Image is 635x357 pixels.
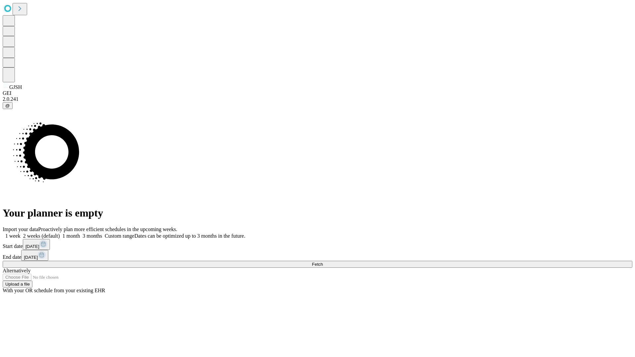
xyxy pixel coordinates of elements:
div: End date [3,250,632,261]
span: 2 weeks (default) [23,233,60,239]
span: 1 week [5,233,21,239]
button: @ [3,102,13,109]
span: GJSH [9,84,22,90]
div: Start date [3,239,632,250]
span: Dates can be optimized up to 3 months in the future. [134,233,245,239]
span: With your OR schedule from your existing EHR [3,288,105,293]
button: [DATE] [23,239,50,250]
span: Custom range [105,233,134,239]
span: 1 month [63,233,80,239]
h1: Your planner is empty [3,207,632,219]
span: @ [5,103,10,108]
span: Import your data [3,226,38,232]
button: Upload a file [3,281,32,288]
span: Proactively plan more efficient schedules in the upcoming weeks. [38,226,177,232]
button: Fetch [3,261,632,268]
span: [DATE] [24,255,38,260]
span: [DATE] [25,244,39,249]
div: GEI [3,90,632,96]
span: Fetch [312,262,323,267]
span: 3 months [83,233,102,239]
button: [DATE] [21,250,48,261]
div: 2.0.241 [3,96,632,102]
span: Alternatively [3,268,30,273]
